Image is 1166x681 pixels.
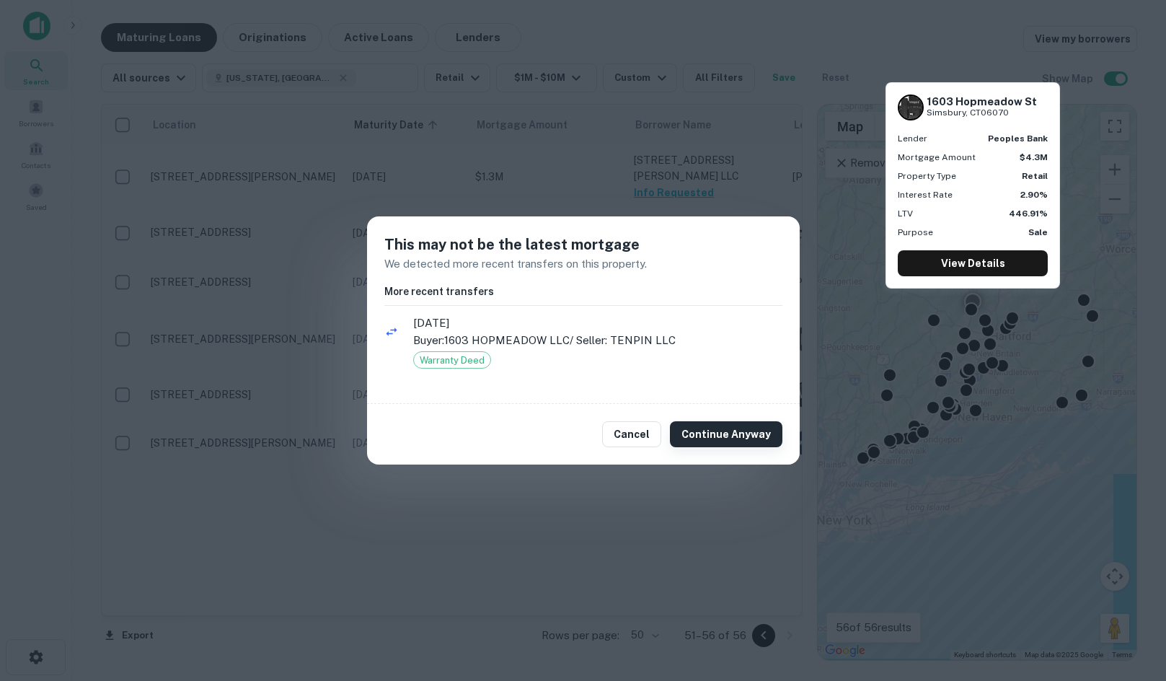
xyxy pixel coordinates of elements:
[1094,519,1166,589] iframe: Chat Widget
[414,353,490,368] span: Warranty Deed
[898,188,953,201] p: Interest Rate
[898,132,927,145] p: Lender
[384,255,782,273] p: We detected more recent transfers on this property.
[384,284,782,299] h6: More recent transfers
[898,250,1048,276] a: View Details
[898,170,956,183] p: Property Type
[1022,171,1048,181] strong: Retail
[413,315,782,332] span: [DATE]
[1028,227,1048,237] strong: Sale
[898,226,933,239] p: Purpose
[927,106,1037,120] p: Simsbury, CT06070
[602,421,661,447] button: Cancel
[927,95,1037,108] h6: 1603 Hopmeadow St
[670,421,782,447] button: Continue Anyway
[898,151,976,164] p: Mortgage Amount
[988,133,1048,144] strong: peoples bank
[1020,190,1048,200] strong: 2.90%
[1009,208,1048,219] strong: 446.91%
[384,234,782,255] h5: This may not be the latest mortgage
[898,207,913,220] p: LTV
[413,332,782,349] p: Buyer: 1603 HOPMEADOW LLC / Seller: TENPIN LLC
[1020,152,1048,162] strong: $4.3M
[413,351,491,369] div: Warranty Deed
